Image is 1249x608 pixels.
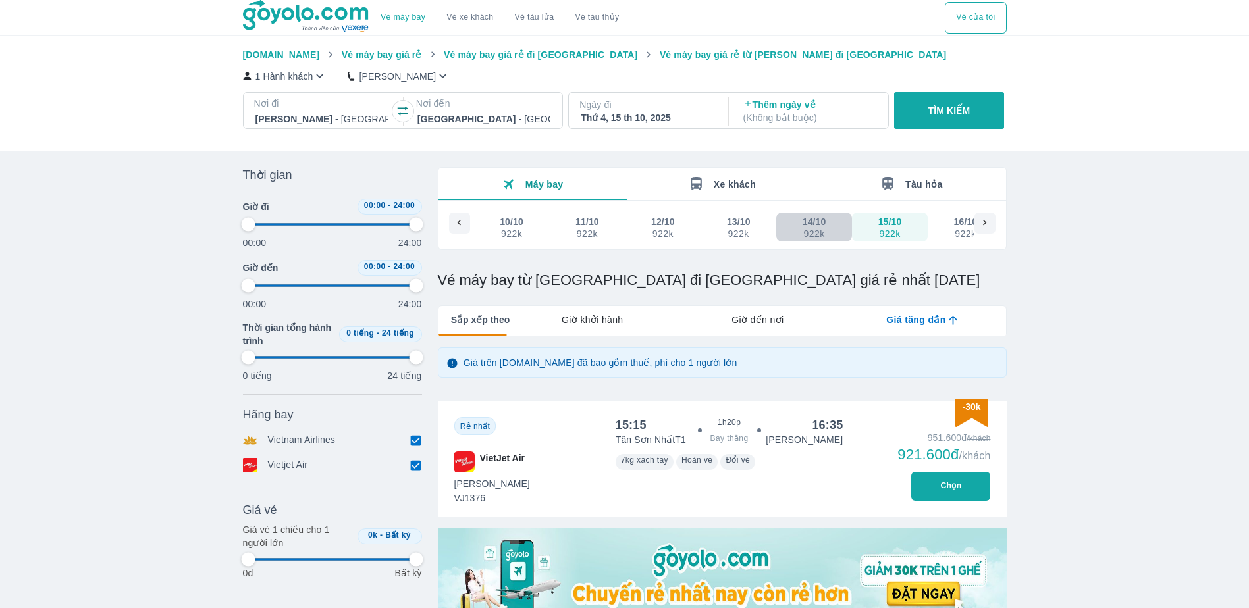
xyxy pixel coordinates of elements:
div: 16/10 [954,215,978,228]
div: 922k [500,228,523,239]
p: Nơi đi [254,97,390,110]
p: Ngày đi [579,98,715,111]
span: Tàu hỏa [905,179,943,190]
span: 0k [368,530,377,540]
span: Giá tăng dần [886,313,945,326]
button: TÌM KIẾM [894,92,1004,129]
p: 1 Hành khách [255,70,313,83]
p: [PERSON_NAME] [359,70,436,83]
span: VietJet Air [480,451,525,472]
h1: Vé máy bay từ [GEOGRAPHIC_DATA] đi [GEOGRAPHIC_DATA] giá rẻ nhất [DATE] [438,271,1007,290]
a: Vé máy bay [381,13,425,22]
span: Sắp xếp theo [451,313,510,326]
div: 11/10 [575,215,599,228]
p: Thêm ngày về [743,98,876,124]
p: Nơi đến [416,97,552,110]
img: VJ [454,451,475,472]
div: 15/10 [878,215,902,228]
div: 16:35 [812,417,843,433]
span: VJ1376 [454,492,530,505]
p: Vietnam Airlines [268,433,336,447]
span: /khách [959,450,990,461]
span: Hoàn vé [681,455,713,465]
span: - [377,328,379,338]
span: - [380,530,383,540]
p: [PERSON_NAME] [766,433,843,446]
p: 0đ [243,567,253,580]
span: [DOMAIN_NAME] [243,49,320,60]
span: 7kg xách tay [621,455,668,465]
button: Vé tàu thủy [564,2,629,34]
button: Vé của tôi [945,2,1006,34]
a: Vé xe khách [446,13,493,22]
p: 00:00 [243,236,267,249]
a: Vé tàu lửa [504,2,565,34]
div: 12/10 [651,215,675,228]
span: 24:00 [393,201,415,210]
div: choose transportation mode [945,2,1006,34]
p: TÌM KIẾM [928,104,970,117]
nav: breadcrumb [243,48,1007,61]
p: Giá trên [DOMAIN_NAME] đã bao gồm thuế, phí cho 1 người lớn [464,356,737,369]
div: 922k [652,228,674,239]
span: Thời gian tổng hành trình [243,321,334,347]
button: [PERSON_NAME] [348,69,450,83]
p: 00:00 [243,297,267,311]
span: -30k [962,401,980,412]
span: [PERSON_NAME] [454,477,530,490]
span: 24 tiếng [382,328,414,338]
span: Thời gian [243,167,292,183]
span: 00:00 [364,201,386,210]
span: Vé máy bay giá rẻ [342,49,422,60]
div: 922k [728,228,750,239]
img: discount [955,399,988,427]
button: 1 Hành khách [243,69,327,83]
span: 00:00 [364,262,386,271]
span: Giá vé [243,502,277,518]
span: Giờ đến nơi [731,313,784,326]
div: 10/10 [500,215,523,228]
span: Rẻ nhất [460,422,490,431]
p: 24:00 [398,297,422,311]
span: Giờ đến [243,261,279,274]
div: 14/10 [803,215,826,228]
span: Máy bay [525,179,564,190]
div: 15:15 [616,417,647,433]
p: Giá vé 1 chiều cho 1 người lớn [243,523,352,549]
div: 13/10 [727,215,751,228]
p: ( Không bắt buộc ) [743,111,876,124]
span: Vé máy bay giá rẻ từ [PERSON_NAME] đi [GEOGRAPHIC_DATA] [660,49,947,60]
span: Xe khách [714,179,756,190]
div: Thứ 4, 15 th 10, 2025 [581,111,714,124]
span: 0 tiếng [346,328,374,338]
span: Bất kỳ [385,530,411,540]
span: Vé máy bay giá rẻ đi [GEOGRAPHIC_DATA] [444,49,637,60]
div: 922k [879,228,901,239]
span: Hãng bay [243,407,294,422]
p: 0 tiếng [243,369,272,382]
span: 1h20p [718,417,741,428]
span: - [388,262,390,271]
span: Giờ đi [243,200,269,213]
div: choose transportation mode [370,2,629,34]
p: Vietjet Air [268,458,308,472]
span: Đổi vé [726,455,750,465]
p: 24 tiếng [387,369,421,382]
div: 922k [955,228,977,239]
div: lab API tabs example [510,306,1005,334]
button: Chọn [911,472,990,501]
div: 951.600đ [897,431,990,444]
p: Bất kỳ [394,567,421,580]
div: 921.600đ [897,447,990,463]
p: 24:00 [398,236,422,249]
span: 24:00 [393,262,415,271]
div: 922k [576,228,598,239]
p: Tân Sơn Nhất T1 [616,433,686,446]
span: Giờ khởi hành [562,313,623,326]
span: - [388,201,390,210]
div: 922k [803,228,826,239]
